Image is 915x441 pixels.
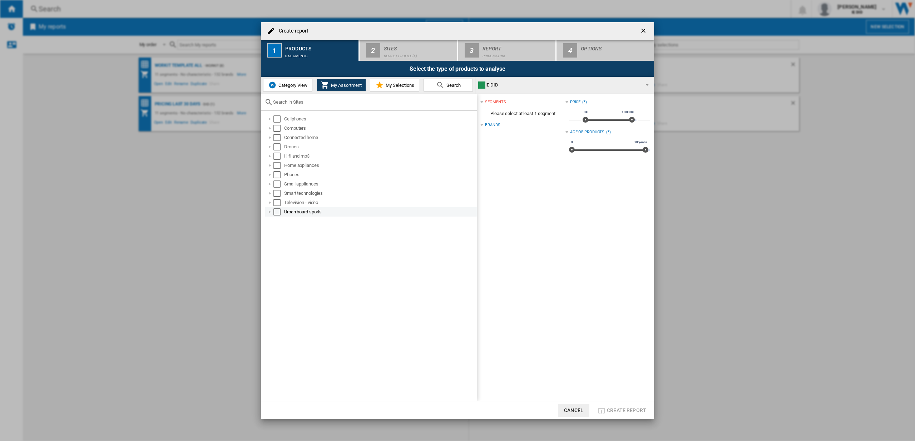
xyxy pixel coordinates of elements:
div: Report [483,43,553,50]
md-checkbox: Select [273,162,284,169]
div: Select the type of products to analyse [261,61,654,77]
div: Price Matrix [483,50,553,58]
button: Search [424,79,473,91]
img: wiser-icon-blue.png [268,81,277,89]
md-checkbox: Select [273,180,284,188]
div: 2 [366,43,380,58]
md-checkbox: Select [273,199,284,206]
div: Television - video [284,199,476,206]
div: Sites [384,43,454,50]
div: Products [285,43,356,50]
span: 0 [570,139,574,145]
div: Age of products [570,129,605,135]
ng-md-icon: getI18NText('BUTTONS.CLOSE_DIALOG') [640,27,648,36]
span: Category View [277,83,307,88]
div: Connected home [284,134,476,141]
md-checkbox: Select [273,171,284,178]
div: segments [485,99,506,105]
md-checkbox: Select [273,208,284,215]
span: 10000€ [620,109,635,115]
md-checkbox: Select [273,190,284,197]
span: Create report [607,407,646,413]
div: Phones [284,171,476,178]
div: Drones [284,143,476,150]
div: 3 [465,43,479,58]
span: My Assortment [329,83,362,88]
div: Home appliances [284,162,476,169]
button: My Assortment [317,79,366,91]
div: IE DID [478,80,639,90]
div: Price [570,99,581,105]
div: Small appliances [284,180,476,188]
button: 2 Sites Default profile (4) [360,40,458,61]
input: Search in Sites [273,99,473,105]
button: Create report [595,404,648,417]
md-checkbox: Select [273,134,284,141]
div: Options [581,43,651,50]
h4: Create report [275,28,308,35]
div: 4 [563,43,577,58]
button: Cancel [558,404,589,417]
span: My Selections [384,83,414,88]
div: Cellphones [284,115,476,123]
span: Please select at least 1 segment [480,107,565,120]
div: 0 segments [285,50,356,58]
button: 3 Report Price Matrix [458,40,557,61]
div: 1 [267,43,282,58]
md-checkbox: Select [273,115,284,123]
md-checkbox: Select [273,125,284,132]
div: Hifi and mp3 [284,153,476,160]
button: getI18NText('BUTTONS.CLOSE_DIALOG') [637,24,651,38]
button: 4 Options [557,40,654,61]
div: Smart technologies [284,190,476,197]
span: Search [445,83,461,88]
md-checkbox: Select [273,153,284,160]
span: 0€ [583,109,589,115]
div: Computers [284,125,476,132]
div: Urban board sports [284,208,476,215]
button: My Selections [370,79,419,91]
div: Default profile (4) [384,50,454,58]
div: Brands [485,122,500,128]
md-checkbox: Select [273,143,284,150]
span: 30 years [633,139,648,145]
button: 1 Products 0 segments [261,40,359,61]
button: Category View [263,79,312,91]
